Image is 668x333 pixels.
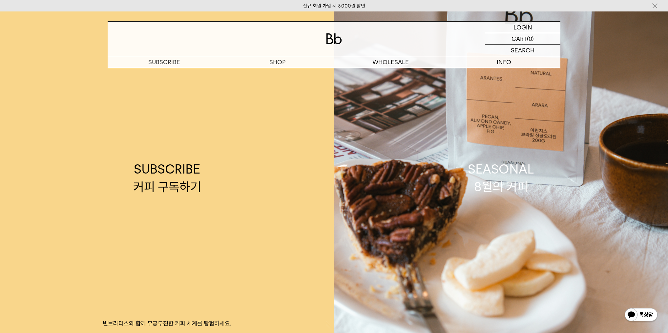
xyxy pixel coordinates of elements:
[511,33,527,44] p: CART
[326,33,342,44] img: 로고
[303,3,365,9] a: 신규 회원 가입 시 3,000원 할인
[511,45,534,56] p: SEARCH
[133,160,201,195] div: SUBSCRIBE 커피 구독하기
[447,56,560,68] p: INFO
[485,33,560,45] a: CART (0)
[485,22,560,33] a: LOGIN
[108,56,221,68] a: SUBSCRIBE
[468,160,534,195] div: SEASONAL 8월의 커피
[334,56,447,68] p: WHOLESALE
[513,22,532,33] p: LOGIN
[527,33,534,44] p: (0)
[221,56,334,68] a: SHOP
[624,307,658,323] img: 카카오톡 채널 1:1 채팅 버튼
